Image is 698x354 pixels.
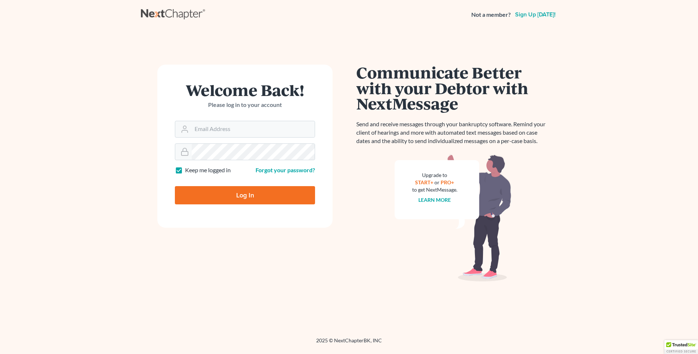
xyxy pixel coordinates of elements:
[175,82,315,98] h1: Welcome Back!
[356,65,550,111] h1: Communicate Better with your Debtor with NextMessage
[141,337,557,350] div: 2025 © NextChapterBK, INC
[356,120,550,145] p: Send and receive messages through your bankruptcy software. Remind your client of hearings and mo...
[419,197,451,203] a: Learn more
[192,121,315,137] input: Email Address
[412,186,457,193] div: to get NextMessage.
[514,12,557,18] a: Sign up [DATE]!
[185,166,231,174] label: Keep me logged in
[175,186,315,204] input: Log In
[664,340,698,354] div: TrustedSite Certified
[415,179,434,185] a: START+
[395,154,511,282] img: nextmessage_bg-59042aed3d76b12b5cd301f8e5b87938c9018125f34e5fa2b7a6b67550977c72.svg
[175,101,315,109] p: Please log in to your account
[412,172,457,179] div: Upgrade to
[256,166,315,173] a: Forgot your password?
[471,11,511,19] strong: Not a member?
[441,179,455,185] a: PRO+
[435,179,440,185] span: or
